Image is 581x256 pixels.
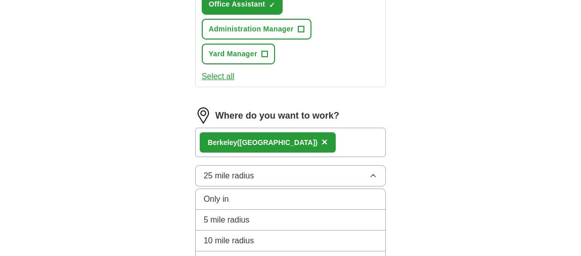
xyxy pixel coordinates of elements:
button: Yard Manager [202,44,275,64]
button: × [322,135,328,150]
span: 25 mile radius [204,170,254,182]
button: 25 mile radius [195,165,386,187]
div: keley [208,137,318,148]
span: ([GEOGRAPHIC_DATA]) [237,138,318,147]
span: Only in [204,193,229,205]
span: × [322,136,328,148]
span: ✓ [269,1,275,9]
span: 10 mile radius [204,235,254,247]
label: Where do you want to work? [215,109,339,123]
span: Yard Manager [209,49,257,59]
span: 5 mile radius [204,214,250,226]
strong: Ber [208,138,219,147]
button: Select all [202,70,235,83]
button: Administration Manager [202,19,311,40]
span: Administration Manager [209,24,294,34]
img: location.png [195,107,211,124]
